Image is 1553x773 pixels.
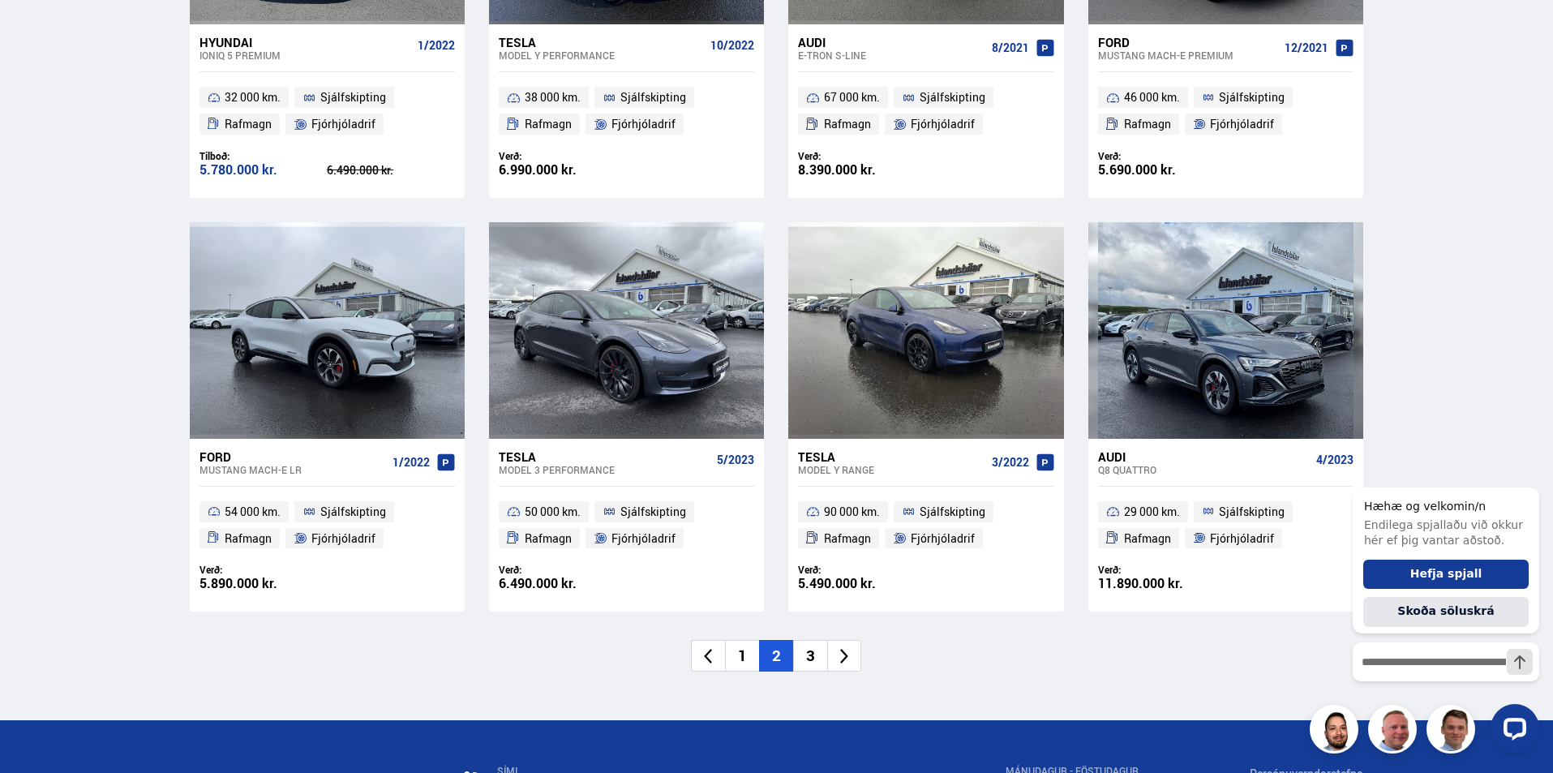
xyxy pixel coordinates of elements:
[1098,564,1226,576] div: Verð:
[1316,453,1354,466] span: 4/2023
[1098,449,1310,464] div: Audi
[920,88,985,107] span: Sjálfskipting
[992,41,1029,54] span: 8/2021
[1098,35,1278,49] div: Ford
[190,439,465,612] a: Ford Mustang Mach-e LR 1/2022 54 000 km. Sjálfskipting Rafmagn Fjórhjóladrif Verð: 5.890.000 kr.
[199,163,328,177] div: 5.780.000 kr.
[489,439,764,612] a: Tesla Model 3 PERFORMANCE 5/2023 50 000 km. Sjálfskipting Rafmagn Fjórhjóladrif Verð: 6.490.000 kr.
[1210,114,1274,134] span: Fjórhjóladrif
[717,453,754,466] span: 5/2023
[1098,163,1226,177] div: 5.690.000 kr.
[611,529,676,548] span: Fjórhjóladrif
[824,88,880,107] span: 67 000 km.
[992,456,1029,469] span: 3/2022
[190,24,465,198] a: Hyundai IONIQ 5 PREMIUM 1/2022 32 000 km. Sjálfskipting Rafmagn Fjórhjóladrif Tilboð: 5.780.000 k...
[225,529,272,548] span: Rafmagn
[199,577,328,590] div: 5.890.000 kr.
[199,564,328,576] div: Verð:
[327,165,455,176] div: 6.490.000 kr.
[620,88,686,107] span: Sjálfskipting
[525,114,572,134] span: Rafmagn
[710,39,754,52] span: 10/2022
[1285,41,1328,54] span: 12/2021
[798,49,985,61] div: e-tron S-LINE
[499,35,704,49] div: Tesla
[1098,577,1226,590] div: 11.890.000 kr.
[1124,502,1180,522] span: 29 000 km.
[1124,88,1180,107] span: 46 000 km.
[499,464,710,475] div: Model 3 PERFORMANCE
[499,150,627,162] div: Verð:
[725,640,759,672] li: 1
[199,49,411,61] div: IONIQ 5 PREMIUM
[225,88,281,107] span: 32 000 km.
[798,163,926,177] div: 8.390.000 kr.
[199,464,386,475] div: Mustang Mach-e LR
[798,464,985,475] div: Model Y RANGE
[1124,114,1171,134] span: Rafmagn
[798,564,926,576] div: Verð:
[525,88,581,107] span: 38 000 km.
[911,529,975,548] span: Fjórhjóladrif
[1219,502,1285,522] span: Sjálfskipting
[320,88,386,107] span: Sjálfskipting
[1098,150,1226,162] div: Verð:
[1124,529,1171,548] span: Rafmagn
[499,449,710,464] div: Tesla
[759,640,793,672] li: 2
[1219,88,1285,107] span: Sjálfskipting
[1088,24,1363,198] a: Ford Mustang Mach-e PREMIUM 12/2021 46 000 km. Sjálfskipting Rafmagn Fjórhjóladrif Verð: 5.690.00...
[525,502,581,522] span: 50 000 km.
[199,150,328,162] div: Tilboð:
[320,502,386,522] span: Sjálfskipting
[489,24,764,198] a: Tesla Model Y PERFORMANCE 10/2022 38 000 km. Sjálfskipting Rafmagn Fjórhjóladrif Verð: 6.990.000 kr.
[499,577,627,590] div: 6.490.000 kr.
[311,114,375,134] span: Fjórhjóladrif
[225,502,281,522] span: 54 000 km.
[788,439,1063,612] a: Tesla Model Y RANGE 3/2022 90 000 km. Sjálfskipting Rafmagn Fjórhjóladrif Verð: 5.490.000 kr.
[824,529,871,548] span: Rafmagn
[225,114,272,134] span: Rafmagn
[1098,464,1310,475] div: Q8 QUATTRO
[418,39,455,52] span: 1/2022
[1098,49,1278,61] div: Mustang Mach-e PREMIUM
[824,502,880,522] span: 90 000 km.
[1312,707,1361,756] img: nhp88E3Fdnt1Opn2.png
[525,529,572,548] span: Rafmagn
[620,502,686,522] span: Sjálfskipting
[311,529,375,548] span: Fjórhjóladrif
[798,577,926,590] div: 5.490.000 kr.
[199,35,411,49] div: Hyundai
[920,502,985,522] span: Sjálfskipting
[911,114,975,134] span: Fjórhjóladrif
[793,640,827,672] li: 3
[499,163,627,177] div: 6.990.000 kr.
[499,564,627,576] div: Verð:
[1340,457,1546,766] iframe: LiveChat chat widget
[1210,529,1274,548] span: Fjórhjóladrif
[798,35,985,49] div: Audi
[788,24,1063,198] a: Audi e-tron S-LINE 8/2021 67 000 km. Sjálfskipting Rafmagn Fjórhjóladrif Verð: 8.390.000 kr.
[824,114,871,134] span: Rafmagn
[499,49,704,61] div: Model Y PERFORMANCE
[1088,439,1363,612] a: Audi Q8 QUATTRO 4/2023 29 000 km. Sjálfskipting Rafmagn Fjórhjóladrif Verð: 11.890.000 kr.
[798,150,926,162] div: Verð:
[393,456,430,469] span: 1/2022
[798,449,985,464] div: Tesla
[199,449,386,464] div: Ford
[611,114,676,134] span: Fjórhjóladrif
